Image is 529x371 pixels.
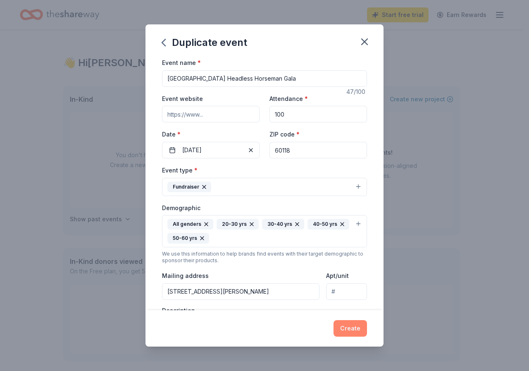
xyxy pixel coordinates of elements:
[334,320,367,337] button: Create
[162,36,247,49] div: Duplicate event
[307,219,349,230] div: 40-50 yrs
[346,87,367,97] div: 47 /100
[162,70,367,87] input: Spring Fundraiser
[162,306,195,315] label: Description
[162,59,201,67] label: Event name
[326,272,349,280] label: Apt/unit
[269,106,367,122] input: 20
[269,130,300,139] label: ZIP code
[162,283,319,300] input: Enter a US address
[162,130,260,139] label: Date
[162,166,198,175] label: Event type
[167,182,211,192] div: Fundraiser
[162,272,209,280] label: Mailing address
[162,95,203,103] label: Event website
[167,233,209,244] div: 50-60 yrs
[162,178,367,196] button: Fundraiser
[162,251,367,264] div: We use this information to help brands find events with their target demographic to sponsor their...
[262,219,304,230] div: 30-40 yrs
[217,219,259,230] div: 20-30 yrs
[326,283,367,300] input: #
[162,204,200,212] label: Demographic
[269,142,367,158] input: 12345 (U.S. only)
[162,106,260,122] input: https://www...
[162,215,367,247] button: All genders20-30 yrs30-40 yrs40-50 yrs50-60 yrs
[167,219,213,230] div: All genders
[162,142,260,158] button: [DATE]
[269,95,308,103] label: Attendance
